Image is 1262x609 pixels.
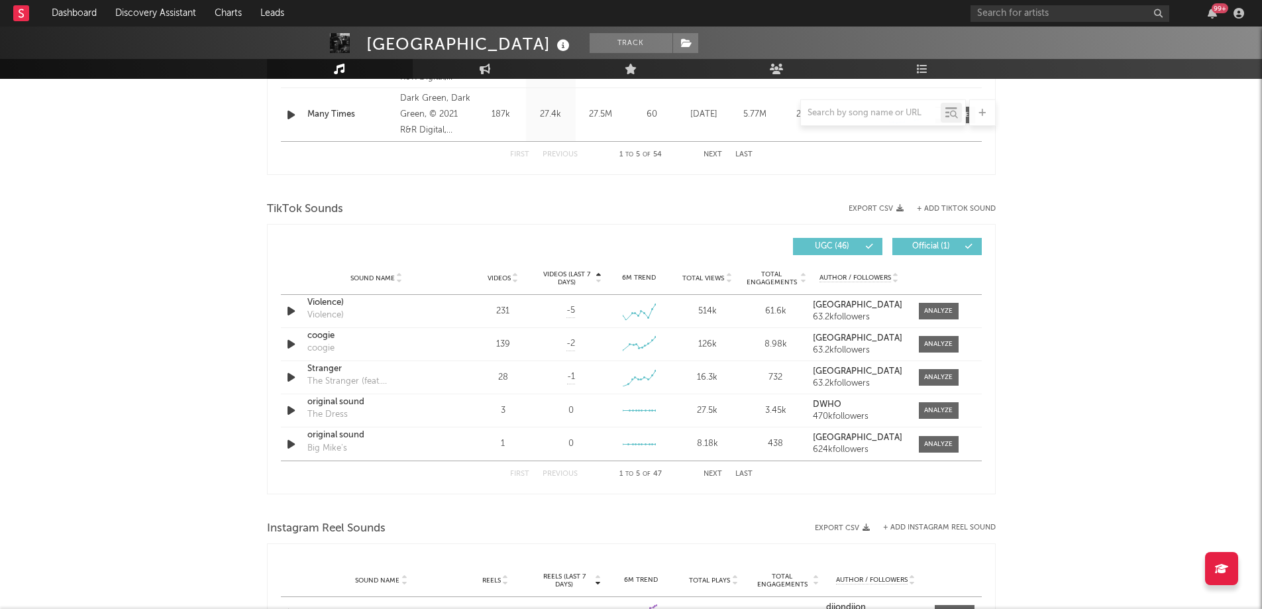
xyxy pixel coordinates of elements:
span: Reels [482,577,501,584]
button: Last [735,151,753,158]
div: 1 [472,437,534,451]
div: 624k followers [813,445,905,455]
div: 6M Trend [608,575,674,585]
div: 3.45k [745,404,806,417]
div: 63.2k followers [813,346,905,355]
span: UGC ( 46 ) [802,243,863,250]
span: to [625,471,633,477]
strong: [GEOGRAPHIC_DATA] [813,433,902,442]
div: 139 [472,338,534,351]
span: Official ( 1 ) [901,243,962,250]
strong: [GEOGRAPHIC_DATA] [813,301,902,309]
button: Export CSV [815,524,870,532]
div: 438 [745,437,806,451]
button: 99+ [1208,8,1217,19]
strong: DWHO [813,400,841,409]
button: Previous [543,151,578,158]
button: Official(1) [892,238,982,255]
a: [GEOGRAPHIC_DATA] [813,334,905,343]
a: DWHO [813,400,905,410]
div: 231 [472,305,534,318]
div: The Stranger (feat. [PERSON_NAME], [PERSON_NAME], [PERSON_NAME], [PERSON_NAME] [PERSON_NAME] and ... [307,375,446,388]
span: Total Engagements [745,270,798,286]
button: Last [735,471,753,478]
span: TikTok Sounds [267,201,343,217]
span: Reels (last 7 days) [535,573,594,588]
div: Dark Green, Dark Green, © 2021 R&R Digital, LLC/Warner Records Inc. [400,91,472,138]
div: 470k followers [813,412,905,421]
div: 63.2k followers [813,313,905,322]
span: Total Views [682,274,724,282]
span: Author / Followers [819,274,891,282]
button: Track [590,33,672,53]
span: of [643,152,651,158]
div: 1 5 47 [604,467,677,482]
div: 8.18k [676,437,738,451]
a: coogie [307,329,446,343]
span: -2 [566,337,575,351]
button: Previous [543,471,578,478]
div: + Add Instagram Reel Sound [870,524,996,531]
span: Total Plays [689,577,730,584]
button: Next [704,471,722,478]
div: 126k [676,338,738,351]
button: Export CSV [849,205,904,213]
div: 63.2k followers [813,379,905,388]
div: 8.98k [745,338,806,351]
span: Total Engagements [753,573,812,588]
div: 6M Trend [608,273,670,283]
span: Author / Followers [836,576,908,584]
div: 99 + [1212,3,1228,13]
strong: [GEOGRAPHIC_DATA] [813,334,902,343]
a: original sound [307,396,446,409]
div: 1 5 54 [604,147,677,163]
div: 0 [568,437,574,451]
button: + Add TikTok Sound [917,205,996,213]
span: Sound Name [350,274,395,282]
div: 3 [472,404,534,417]
div: 0 [568,404,574,417]
div: 514k [676,305,738,318]
button: + Add Instagram Reel Sound [883,524,996,531]
div: 28 [472,371,534,384]
a: original sound [307,429,446,442]
button: + Add TikTok Sound [904,205,996,213]
a: [GEOGRAPHIC_DATA] [813,367,905,376]
div: 61.6k [745,305,806,318]
div: 27.5k [676,404,738,417]
input: Search by song name or URL [801,108,941,119]
button: First [510,471,529,478]
button: Next [704,151,722,158]
div: Violence) [307,309,344,322]
a: [GEOGRAPHIC_DATA] [813,433,905,443]
div: The Dress [307,408,348,421]
span: Videos (last 7 days) [540,270,594,286]
input: Search for artists [971,5,1169,22]
a: [GEOGRAPHIC_DATA] [813,301,905,310]
span: of [643,471,651,477]
span: -5 [566,304,575,317]
a: Stranger [307,362,446,376]
span: Instagram Reel Sounds [267,521,386,537]
div: 732 [745,371,806,384]
button: First [510,151,529,158]
span: Videos [488,274,511,282]
span: Sound Name [355,577,399,584]
span: -1 [567,370,575,384]
strong: [GEOGRAPHIC_DATA] [813,367,902,376]
div: [GEOGRAPHIC_DATA] [366,33,573,55]
a: Violence) [307,296,446,309]
div: Big Mike's [307,442,347,455]
span: to [625,152,633,158]
div: 16.3k [676,371,738,384]
button: UGC(46) [793,238,882,255]
div: coogie [307,342,335,355]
